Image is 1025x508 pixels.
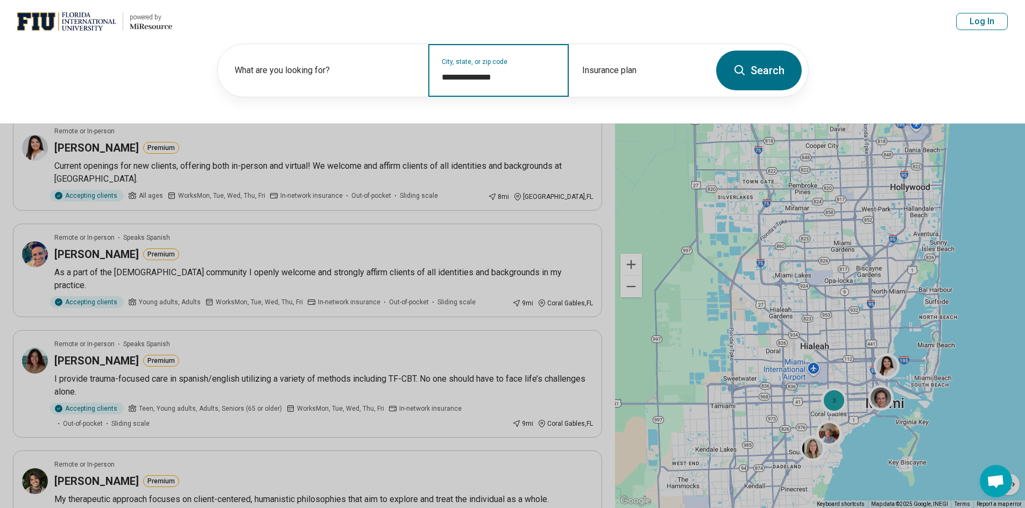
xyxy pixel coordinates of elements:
div: Open chat [980,465,1012,497]
a: Florida International Universitypowered by [17,9,172,34]
button: Log In [956,13,1008,30]
button: Search [716,51,802,90]
img: Florida International University [17,9,116,34]
div: powered by [130,12,172,22]
label: What are you looking for? [235,64,415,77]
